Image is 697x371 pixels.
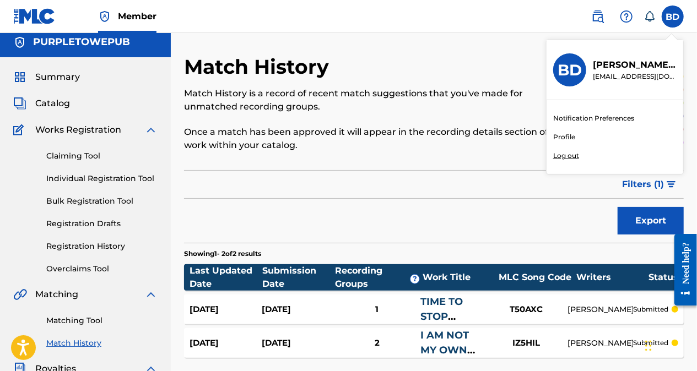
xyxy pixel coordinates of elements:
[118,10,156,23] span: Member
[262,337,334,350] div: [DATE]
[33,36,130,48] h5: PURPLETOWEPUB
[35,288,78,301] span: Matching
[485,337,568,350] div: IZ5HIL
[553,132,575,142] a: Profile
[46,263,158,275] a: Overclaims Tool
[587,6,609,28] a: Public Search
[46,195,158,207] a: Bulk Registration Tool
[622,178,664,191] span: Filters ( 1 )
[568,304,633,315] div: [PERSON_NAME]
[262,303,334,316] div: [DATE]
[13,36,26,49] img: Accounts
[46,173,158,184] a: Individual Registration Tool
[46,337,158,349] a: Match History
[568,337,633,349] div: [PERSON_NAME]
[144,123,158,137] img: expand
[46,218,158,230] a: Registration Drafts
[485,303,568,316] div: T50AXC
[13,288,27,301] img: Matching
[46,315,158,326] a: Matching Tool
[620,10,633,23] img: help
[645,329,652,362] div: Drag
[190,337,262,350] div: [DATE]
[644,11,655,22] div: Notifications
[46,241,158,252] a: Registration History
[184,87,569,113] p: Match History is a record of recent match suggestions that you've made for unmatched recording gr...
[642,318,697,371] iframe: Chat Widget
[649,271,678,284] div: Status
[184,54,334,79] h2: Match History
[13,123,28,137] img: Works Registration
[576,271,649,284] div: Writers
[494,271,576,284] div: MLC Song Code
[335,264,423,291] div: Recording Groups
[553,151,579,161] p: Log out
[615,6,637,28] div: Help
[667,181,676,188] img: filter
[13,70,26,84] img: Summary
[35,97,70,110] span: Catalog
[423,271,494,284] div: Work Title
[13,70,80,84] a: SummarySummary
[420,296,469,352] a: TIME TO STOP LOOKING BACK
[46,150,158,162] a: Claiming Tool
[593,58,677,72] p: Beverly Dodson
[410,275,419,283] span: ?
[184,249,261,259] p: Showing 1 - 2 of 2 results
[13,97,26,110] img: Catalog
[662,6,684,28] div: User Menu
[334,337,420,350] div: 2
[13,97,70,110] a: CatalogCatalog
[144,288,158,301] img: expand
[184,126,569,152] p: Once a match has been approved it will appear in the recording details section of the work within...
[593,72,677,81] p: bevdodson@att.net
[633,304,668,314] p: submitted
[633,338,668,348] p: submitted
[420,329,474,371] a: I AM NOT MY OWN WHO AM I
[591,10,604,23] img: search
[190,264,262,291] div: Last Updated Date
[615,171,684,198] button: Filters (1)
[558,61,582,80] h3: BD
[98,10,111,23] img: Top Rightsholder
[553,113,634,123] a: Notification Preferences
[262,264,335,291] div: Submission Date
[666,226,697,314] iframe: Resource Center
[35,123,121,137] span: Works Registration
[618,207,684,234] button: Export
[35,70,80,84] span: Summary
[190,303,262,316] div: [DATE]
[13,8,56,24] img: MLC Logo
[334,303,420,316] div: 1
